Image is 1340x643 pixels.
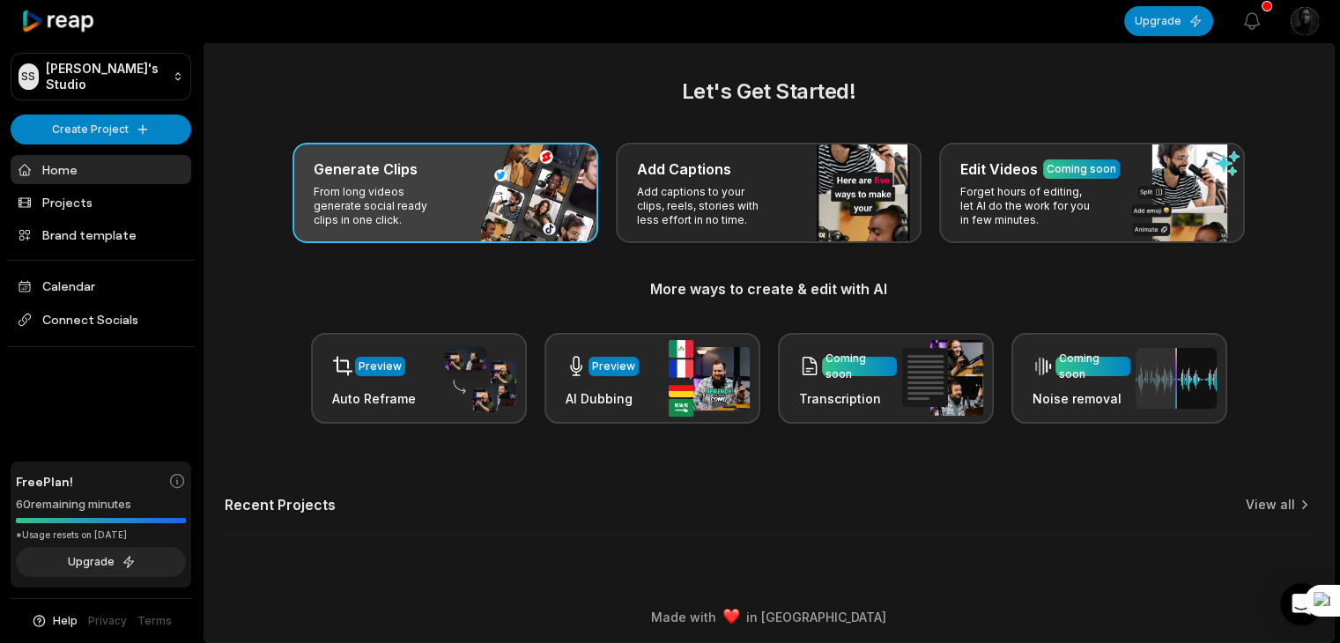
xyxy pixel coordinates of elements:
[46,61,166,92] p: [PERSON_NAME]'s Studio
[1136,348,1217,409] img: noise_removal.png
[637,185,774,227] p: Add captions to your clips, reels, stories with less effort in no time.
[53,613,78,629] span: Help
[225,496,336,514] h2: Recent Projects
[11,115,191,144] button: Create Project
[435,344,516,413] img: auto_reframe.png
[359,358,402,374] div: Preview
[11,271,191,300] a: Calendar
[11,220,191,249] a: Brand template
[1047,161,1116,177] div: Coming soon
[314,159,418,180] h3: Generate Clips
[219,608,1318,626] div: Made with in [GEOGRAPHIC_DATA]
[1059,351,1127,382] div: Coming soon
[88,613,127,629] a: Privacy
[31,613,78,629] button: Help
[566,389,639,408] h3: AI Dubbing
[799,389,897,408] h3: Transcription
[1246,496,1295,514] a: View all
[825,351,893,382] div: Coming soon
[960,159,1038,180] h3: Edit Videos
[960,185,1097,227] p: Forget hours of editing, let AI do the work for you in few minutes.
[16,496,186,514] div: 60 remaining minutes
[16,547,186,577] button: Upgrade
[19,63,39,90] div: SS
[669,340,750,417] img: ai_dubbing.png
[637,159,731,180] h3: Add Captions
[314,185,450,227] p: From long videos generate social ready clips in one click.
[225,278,1313,299] h3: More ways to create & edit with AI
[11,304,191,336] span: Connect Socials
[225,76,1313,107] h2: Let's Get Started!
[1124,6,1213,36] button: Upgrade
[137,613,172,629] a: Terms
[902,340,983,416] img: transcription.png
[16,472,73,491] span: Free Plan!
[1280,583,1322,625] div: Open Intercom Messenger
[11,155,191,184] a: Home
[592,358,635,374] div: Preview
[16,528,186,542] div: *Usage resets on [DATE]
[11,188,191,217] a: Projects
[1033,389,1130,408] h3: Noise removal
[723,609,739,625] img: heart emoji
[332,389,416,408] h3: Auto Reframe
